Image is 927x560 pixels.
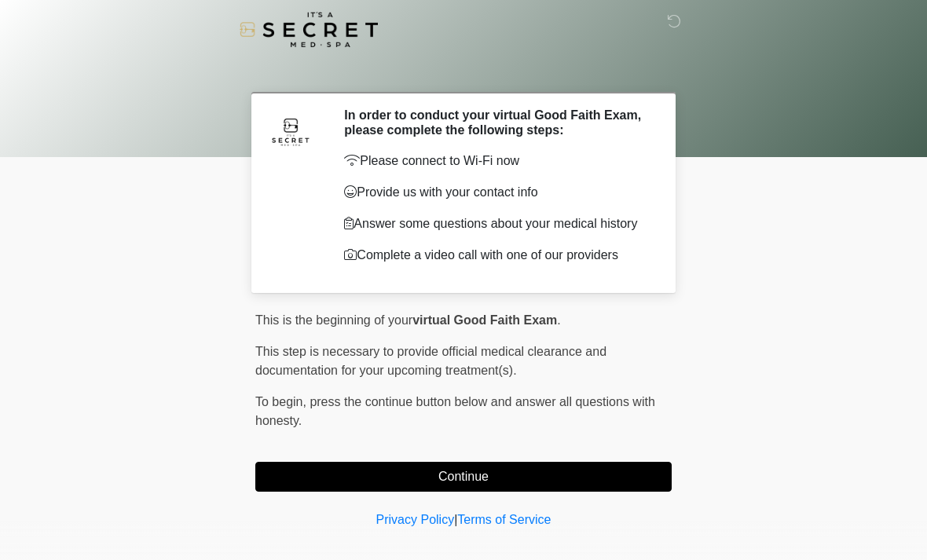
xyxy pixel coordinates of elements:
a: | [454,513,457,526]
span: To begin, [255,395,310,408]
img: It's A Secret Med Spa Logo [240,12,378,47]
span: This step is necessary to provide official medical clearance and documentation for your upcoming ... [255,345,606,377]
p: Provide us with your contact info [344,183,648,202]
p: Answer some questions about your medical history [344,214,648,233]
h1: ‎ ‎ [244,57,683,86]
h2: In order to conduct your virtual Good Faith Exam, please complete the following steps: [344,108,648,137]
p: Please connect to Wi-Fi now [344,152,648,170]
p: Complete a video call with one of our providers [344,246,648,265]
a: Privacy Policy [376,513,455,526]
a: Terms of Service [457,513,551,526]
button: Continue [255,462,672,492]
span: . [557,313,560,327]
span: This is the beginning of your [255,313,412,327]
span: press the continue button below and answer all questions with honesty. [255,395,655,427]
img: Agent Avatar [267,108,314,155]
strong: virtual Good Faith Exam [412,313,557,327]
